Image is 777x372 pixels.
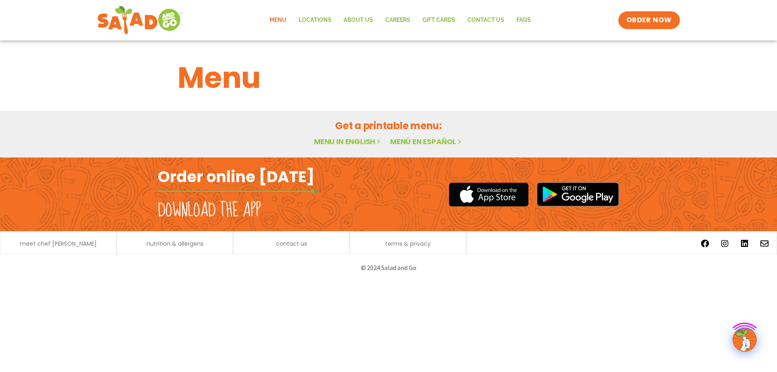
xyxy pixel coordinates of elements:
a: Menu in English [314,136,382,147]
a: Contact Us [461,11,510,30]
a: terms & privacy [385,241,431,247]
a: Locations [293,11,338,30]
img: appstore [449,181,529,208]
img: new-SAG-logo-768×292 [97,4,183,36]
a: Menu [263,11,293,30]
span: ORDER NOW [626,15,672,25]
a: contact us [276,241,307,247]
a: ORDER NOW [618,11,680,29]
a: Careers [379,11,416,30]
img: google_play [537,182,619,206]
nav: Menu [263,11,537,30]
h1: Menu [178,56,599,100]
a: About Us [338,11,379,30]
a: GIFT CARDS [416,11,461,30]
a: Menú en español [390,136,463,147]
p: © 2024 Salad and Go [162,262,615,273]
h2: Get a printable menu: [178,119,599,133]
h2: Download the app [158,199,261,222]
img: fork [158,189,320,193]
a: nutrition & allergens [146,241,204,247]
h2: Order online [DATE] [158,167,314,187]
a: FAQs [510,11,537,30]
a: meet chef [PERSON_NAME] [20,241,97,247]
